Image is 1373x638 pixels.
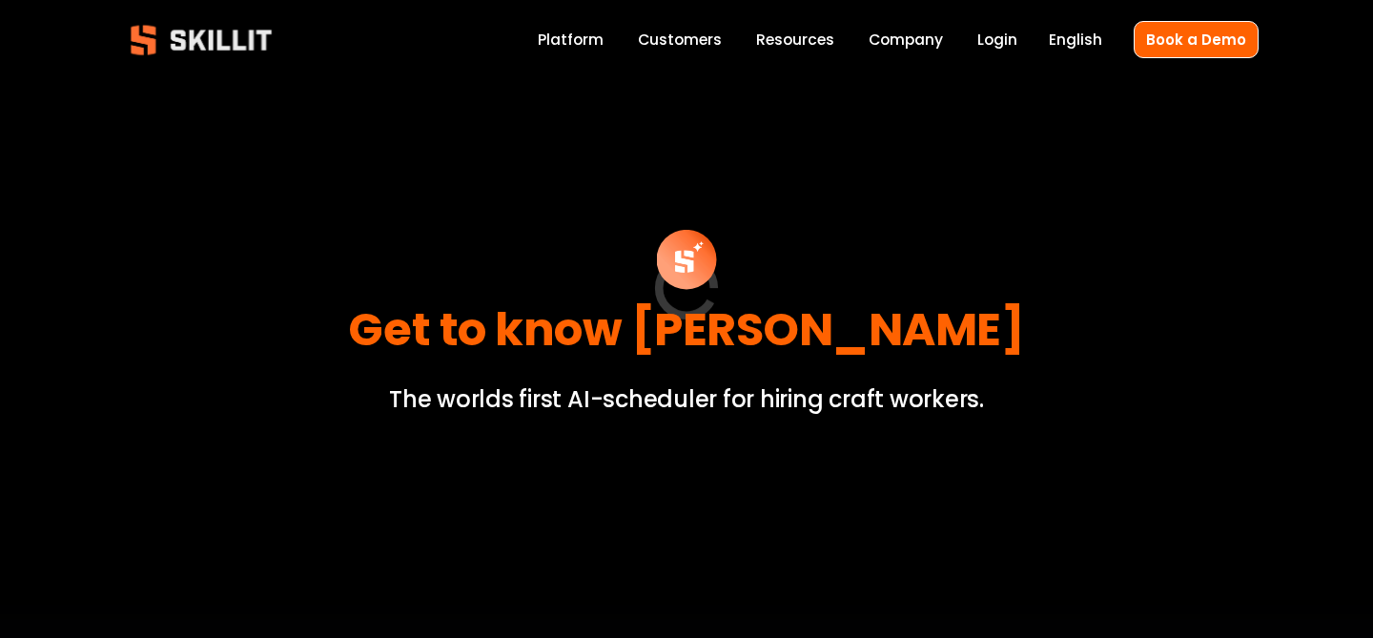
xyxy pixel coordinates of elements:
[1049,29,1102,51] span: English
[538,27,604,52] a: Platform
[756,27,834,52] a: folder dropdown
[389,383,984,415] span: The worlds first AI-scheduler for hiring craft workers.
[869,27,943,52] a: Company
[1049,27,1102,52] div: language picker
[348,298,1024,361] strong: Get to know [PERSON_NAME]
[114,11,288,69] img: Skillit
[977,27,1017,52] a: Login
[638,27,722,52] a: Customers
[756,29,834,51] span: Resources
[1134,21,1259,58] a: Book a Demo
